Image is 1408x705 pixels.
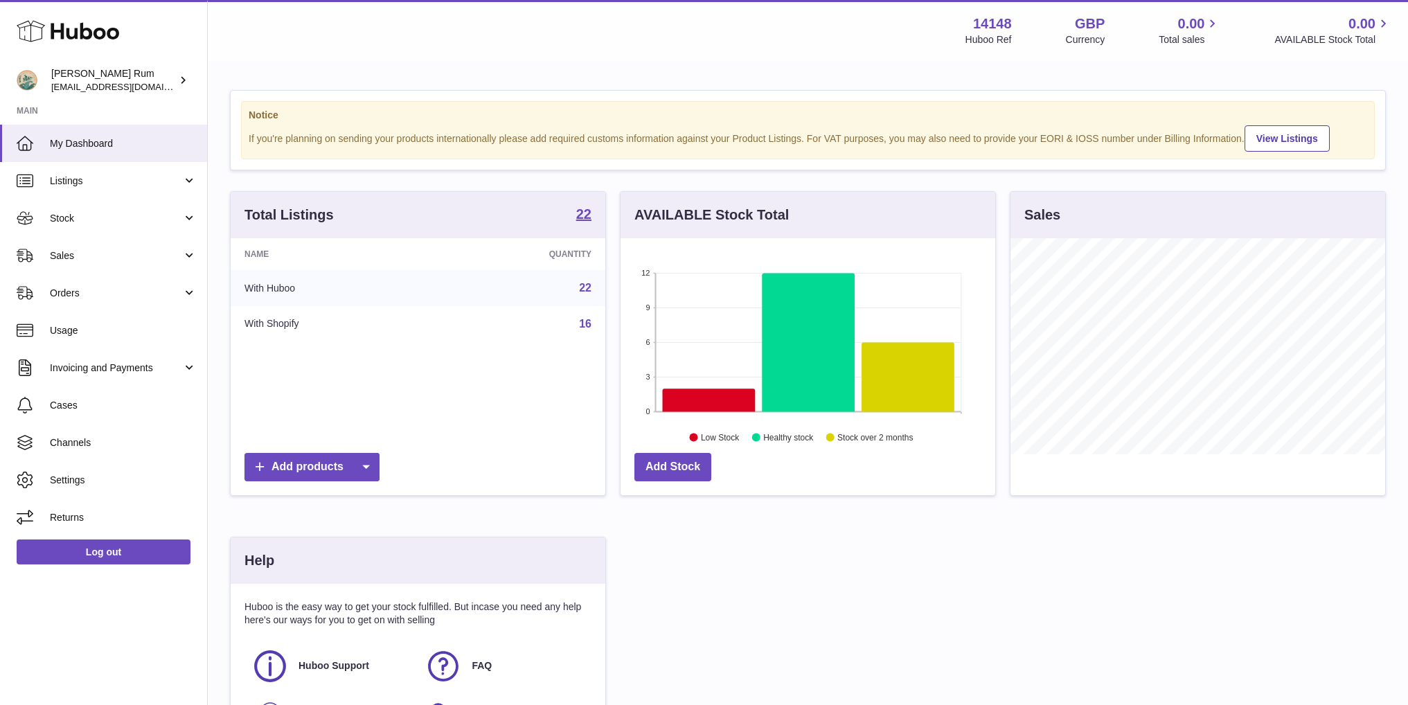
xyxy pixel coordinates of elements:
a: Add products [244,453,380,481]
span: 0.00 [1178,15,1205,33]
span: Channels [50,436,197,449]
div: If you're planning on sending your products internationally please add required customs informati... [249,123,1367,152]
text: Low Stock [701,433,740,443]
span: My Dashboard [50,137,197,150]
span: Stock [50,212,182,225]
span: Listings [50,175,182,188]
a: FAQ [425,648,584,685]
strong: Notice [249,109,1367,122]
text: Healthy stock [763,433,814,443]
h3: AVAILABLE Stock Total [634,206,789,224]
th: Name [231,238,433,270]
a: 0.00 Total sales [1159,15,1220,46]
a: 22 [579,282,591,294]
span: Sales [50,249,182,262]
span: Usage [50,324,197,337]
span: AVAILABLE Stock Total [1274,33,1391,46]
a: 22 [576,207,591,224]
span: [EMAIL_ADDRESS][DOMAIN_NAME] [51,81,204,92]
span: Settings [50,474,197,487]
a: 0.00 AVAILABLE Stock Total [1274,15,1391,46]
td: With Huboo [231,270,433,306]
p: Huboo is the easy way to get your stock fulfilled. But incase you need any help here's our ways f... [244,600,591,627]
span: Huboo Support [298,659,369,672]
a: 16 [579,318,591,330]
strong: 14148 [973,15,1012,33]
div: Huboo Ref [965,33,1012,46]
span: Invoicing and Payments [50,362,182,375]
a: View Listings [1245,125,1330,152]
a: Add Stock [634,453,711,481]
td: With Shopify [231,306,433,342]
a: Huboo Support [251,648,411,685]
strong: GBP [1075,15,1105,33]
text: 0 [645,407,650,416]
text: Stock over 2 months [837,433,913,443]
strong: 22 [576,207,591,221]
a: Log out [17,539,190,564]
div: Currency [1066,33,1105,46]
text: 6 [645,338,650,346]
text: 12 [641,269,650,277]
span: 0.00 [1348,15,1375,33]
span: Total sales [1159,33,1220,46]
span: FAQ [472,659,492,672]
text: 3 [645,373,650,381]
text: 9 [645,303,650,312]
span: Cases [50,399,197,412]
h3: Sales [1024,206,1060,224]
th: Quantity [433,238,605,270]
img: mail@bartirum.wales [17,70,37,91]
div: [PERSON_NAME] Rum [51,67,176,93]
h3: Total Listings [244,206,334,224]
span: Returns [50,511,197,524]
span: Orders [50,287,182,300]
h3: Help [244,551,274,570]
